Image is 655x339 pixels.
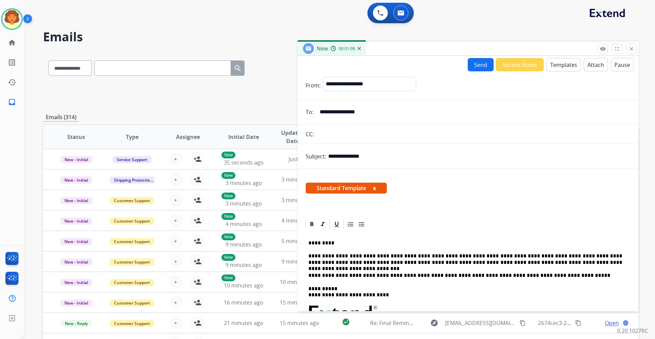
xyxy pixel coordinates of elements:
span: New - Reply [61,320,92,327]
span: + [174,155,177,163]
mat-icon: person_add [193,196,202,204]
button: Attach [584,58,608,71]
mat-icon: person_add [193,175,202,184]
span: Initial Date [228,133,259,141]
span: Service Support [113,156,151,163]
span: New - Initial [60,156,92,163]
button: Pause [611,58,634,71]
span: + [174,298,177,307]
span: 21 minutes ago [224,319,263,327]
p: CC: [306,130,314,138]
span: [EMAIL_ADDRESS][DOMAIN_NAME] [445,319,515,327]
p: New [221,213,235,220]
h2: Emails [43,30,639,44]
span: Type [126,133,139,141]
span: Customer Support [110,258,154,266]
span: 9 minutes ago [225,241,262,248]
span: 5 minutes ago [281,237,318,245]
span: 10 minutes ago [280,278,319,286]
span: 9 minutes ago [281,258,318,265]
mat-icon: language [623,320,629,326]
span: Assignee [176,133,200,141]
mat-icon: inbox [8,98,16,106]
span: 4 minutes ago [281,217,318,224]
span: New - Initial [60,197,92,204]
span: 15 minutes ago [280,299,319,306]
button: + [169,173,183,186]
button: + [169,234,183,248]
p: Emails (314) [43,113,79,122]
mat-icon: person_add [193,237,202,245]
span: 3 minutes ago [225,200,262,207]
mat-icon: home [8,39,16,47]
span: Customer Support [110,197,154,204]
p: New [221,234,235,240]
button: + [169,275,183,289]
mat-icon: close [628,46,635,52]
mat-icon: remove_red_eye [600,46,606,52]
button: + [169,255,183,268]
span: New - Initial [60,217,92,225]
mat-icon: search [234,64,242,72]
button: + [169,193,183,207]
mat-icon: fullscreen [614,46,620,52]
button: Templates [547,58,581,71]
span: 4 minutes ago [225,220,262,228]
div: Italic [318,219,328,229]
p: New [221,254,235,261]
p: New [221,274,235,281]
span: Customer Support [110,279,154,286]
p: Subject: [306,152,326,160]
mat-icon: content_copy [520,320,526,326]
span: 00:01:09 [339,46,355,52]
span: 35 seconds ago [224,159,264,166]
button: x [373,184,376,192]
mat-icon: content_copy [575,320,581,326]
span: 15 minutes ago [280,319,319,327]
mat-icon: explore [430,319,438,327]
div: Ordered List [346,219,356,229]
span: Standard Template [306,183,387,194]
span: Just now [289,155,310,163]
span: Customer Support [110,299,154,307]
button: + [169,152,183,166]
span: 3 minutes ago [225,179,262,187]
span: New - Initial [60,299,92,307]
span: Customer Support [110,238,154,245]
span: 3 minutes ago [281,176,318,183]
button: + [169,296,183,309]
button: + [169,316,183,330]
span: New - Initial [60,258,92,266]
span: New - Initial [60,279,92,286]
mat-icon: list_alt [8,58,16,67]
span: Open [605,319,619,327]
span: 10 minutes ago [224,282,263,289]
span: + [174,257,177,266]
mat-icon: person_add [193,257,202,266]
img: avatar [2,10,21,29]
span: 9 minutes ago [225,261,262,269]
span: New - Initial [60,176,92,184]
p: From: [306,81,321,89]
div: Underline [332,219,342,229]
mat-icon: check_circle [342,318,350,326]
mat-icon: person_add [193,216,202,225]
p: New [221,152,235,158]
span: + [174,216,177,225]
span: + [174,196,177,204]
span: New - Initial [60,238,92,245]
p: New [221,193,235,199]
div: Bold [307,219,317,229]
mat-icon: person_add [193,319,202,327]
button: Secure Notes [496,58,544,71]
mat-icon: person_add [193,155,202,163]
span: Status [67,133,85,141]
span: 3 minutes ago [281,196,318,204]
span: + [174,319,177,327]
span: Shipping Protection [110,176,157,184]
mat-icon: history [8,78,16,86]
span: + [174,237,177,245]
div: Bullet List [356,219,367,229]
button: Send [468,58,494,71]
span: Updated Date [277,129,308,145]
